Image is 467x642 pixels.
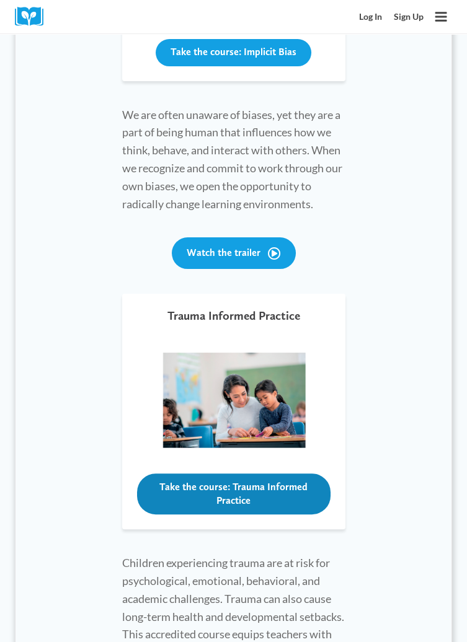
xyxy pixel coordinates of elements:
nav: Secondary Mobile Navigation [353,6,429,27]
a: Watch the trailer [172,237,296,269]
p: We are often unaware of biases, yet they are a part of being human that influences how we think, ... [122,106,345,213]
button: Open menu [430,6,452,28]
img: teaching_student_one-1.png [162,353,306,449]
a: Trauma Informed Practice Take the course: Trauma Informed Practice [122,294,345,529]
h5: Trauma Informed Practice [167,309,300,323]
a: Log In [353,6,388,27]
span: Watch the trailer [187,247,260,259]
img: Cox Campus [15,7,52,26]
button: Take the course: Trauma Informed Practice [137,473,331,514]
a: Sign Up [388,6,429,27]
button: Take the course: Implicit Bias [156,39,311,66]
